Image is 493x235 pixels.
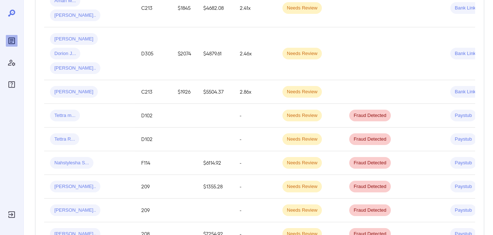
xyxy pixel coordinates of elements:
[282,160,322,167] span: Needs Review
[349,112,391,119] span: Fraud Detected
[349,183,391,190] span: Fraud Detected
[135,175,172,199] td: 209
[135,104,172,128] td: D102
[234,199,277,222] td: -
[450,5,480,12] span: Bank Link
[234,175,277,199] td: -
[282,183,322,190] span: Needs Review
[50,136,79,143] span: Tettra R...
[234,151,277,175] td: -
[282,136,322,143] span: Needs Review
[450,89,480,95] span: Bank Link
[450,136,476,143] span: Paystub
[450,207,476,214] span: Paystub
[197,151,234,175] td: $6114.92
[197,27,234,80] td: $4879.61
[349,160,391,167] span: Fraud Detected
[282,112,322,119] span: Needs Review
[197,175,234,199] td: $1355.28
[282,89,322,95] span: Needs Review
[6,209,18,220] div: Log Out
[6,35,18,47] div: Reports
[50,50,80,57] span: Dorion J...
[450,112,476,119] span: Paystub
[50,89,98,95] span: [PERSON_NAME]
[349,207,391,214] span: Fraud Detected
[50,160,93,167] span: Nahstylesha S...
[349,136,391,143] span: Fraud Detected
[282,207,322,214] span: Needs Review
[282,50,322,57] span: Needs Review
[172,80,197,104] td: $1926
[6,79,18,90] div: FAQ
[135,199,172,222] td: 209
[234,128,277,151] td: -
[50,65,100,72] span: [PERSON_NAME]..
[234,80,277,104] td: 2.86x
[282,5,322,12] span: Needs Review
[50,12,100,19] span: [PERSON_NAME]..
[50,112,80,119] span: Tettra m...
[234,104,277,128] td: -
[197,80,234,104] td: $5504.37
[135,128,172,151] td: D102
[50,183,100,190] span: [PERSON_NAME]..
[450,183,476,190] span: Paystub
[450,160,476,167] span: Paystub
[172,27,197,80] td: $2074
[450,50,480,57] span: Bank Link
[50,207,100,214] span: [PERSON_NAME]..
[234,27,277,80] td: 2.46x
[135,80,172,104] td: C213
[6,57,18,68] div: Manage Users
[135,151,172,175] td: F114
[50,36,98,43] span: [PERSON_NAME]
[135,27,172,80] td: D305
